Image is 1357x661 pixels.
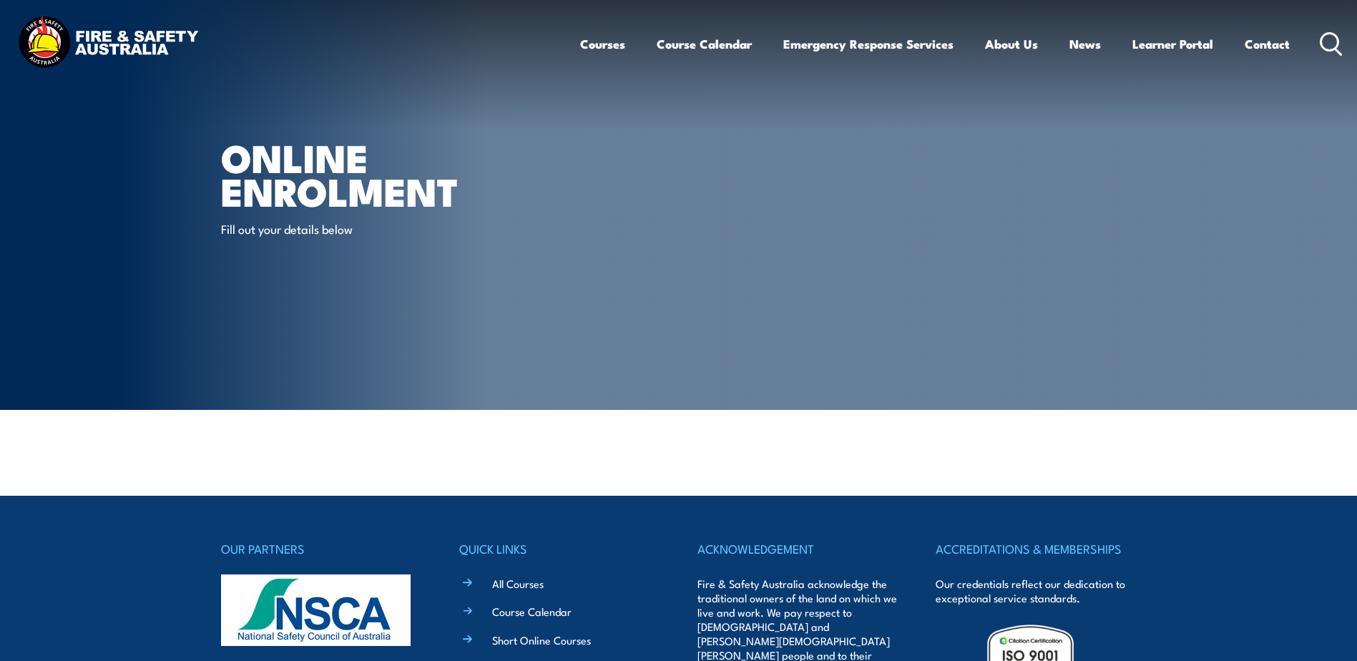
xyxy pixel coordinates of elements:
[221,220,482,237] p: Fill out your details below
[221,539,421,559] h4: OUR PARTNERS
[985,25,1038,63] a: About Us
[580,25,625,63] a: Courses
[492,632,591,647] a: Short Online Courses
[492,576,544,591] a: All Courses
[459,539,660,559] h4: QUICK LINKS
[936,577,1136,605] p: Our credentials reflect our dedication to exceptional service standards.
[1132,25,1213,63] a: Learner Portal
[783,25,954,63] a: Emergency Response Services
[657,25,752,63] a: Course Calendar
[1069,25,1101,63] a: News
[1245,25,1290,63] a: Contact
[697,539,898,559] h4: ACKNOWLEDGEMENT
[492,604,572,619] a: Course Calendar
[221,574,411,646] img: nsca-logo-footer
[936,539,1136,559] h4: ACCREDITATIONS & MEMBERSHIPS
[221,140,574,207] h1: Online Enrolment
